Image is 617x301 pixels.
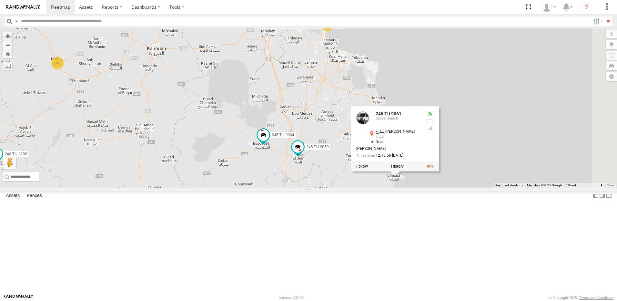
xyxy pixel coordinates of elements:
div: شارع [PERSON_NAME] [376,130,421,134]
label: View Asset History [391,164,404,169]
div: 3 [321,18,334,31]
div: No battery health information received from this device. [426,119,434,124]
label: Fences [24,191,45,200]
a: View Asset Details [356,111,369,124]
a: Terms and Conditions [579,296,613,300]
label: Search Query [14,16,19,26]
a: Terms (opens in new tab) [607,184,614,187]
label: Dock Summary Table to the Left [592,191,599,200]
div: Version: 306.00 [279,296,304,300]
span: Map data ©2025 Google [527,183,562,187]
div: Valid GPS Fix [426,111,434,117]
i: ? [581,2,592,12]
a: View Asset Details [427,164,434,169]
label: Dock Summary Table to the Right [599,191,605,200]
label: Measure [3,61,12,70]
label: Search Filter Options [591,16,604,26]
a: Visit our Website [4,295,33,301]
div: [PERSON_NAME] [356,147,421,151]
span: 246 TU 8280 [5,151,27,156]
span: 245 TU 9064 [272,133,294,137]
div: Date/time of location update [356,153,421,158]
span: 10 km [566,183,575,187]
label: Map Settings [606,72,617,81]
img: rand-logo.svg [6,5,40,9]
button: Keyboard shortcuts [495,183,523,188]
button: Drag Pegman onto the map to open Street View [3,156,16,169]
div: Nejah Benkhalifa [540,2,558,12]
button: Zoom Home [3,49,12,58]
div: الشابة [376,135,421,139]
label: Realtime tracking of Asset [356,164,368,169]
button: Zoom in [3,32,12,40]
div: Souse Branch [376,117,421,120]
div: © Copyright 2025 - [549,296,613,300]
label: Assets [3,191,23,200]
span: 245 TU 9059 [306,144,329,149]
label: Hide Summary Table [606,191,612,200]
button: Zoom out [3,40,12,49]
button: Map Scale: 10 km per 80 pixels [564,183,604,188]
span: 0 [376,140,384,144]
div: 2 [51,57,64,69]
a: 245 TU 9061 [376,111,401,116]
div: GSM Signal = 4 [426,126,434,131]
